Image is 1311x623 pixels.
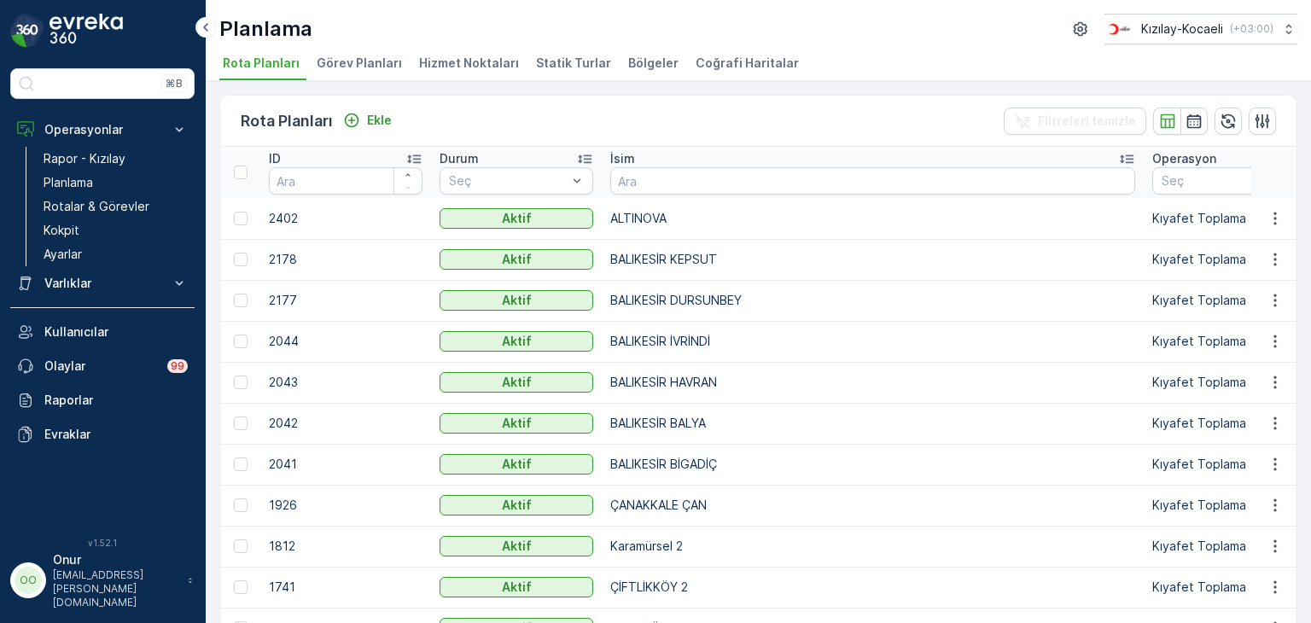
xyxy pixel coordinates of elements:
p: Kıyafet Toplama [1152,456,1306,473]
p: Aktif [502,251,532,268]
span: Coğrafi Haritalar [696,55,799,72]
p: Rotalar & Görevler [44,198,149,215]
p: Seç [1162,172,1279,189]
p: 2042 [269,415,422,432]
p: Kıyafet Toplama [1152,251,1306,268]
p: Kıyafet Toplama [1152,333,1306,350]
p: BALIKESİR BALYA [610,415,1135,432]
p: ID [269,150,281,167]
p: ⌘B [166,77,183,90]
button: OOOnur[EMAIL_ADDRESS][PERSON_NAME][DOMAIN_NAME] [10,551,195,609]
p: Raporlar [44,392,188,409]
p: Kokpit [44,222,79,239]
div: OO [15,567,42,594]
p: Aktif [502,456,532,473]
button: Aktif [440,495,593,515]
p: Karamürsel 2 [610,538,1135,555]
p: Olaylar [44,358,157,375]
img: logo_dark-DEwI_e13.png [50,14,123,48]
p: Kıyafet Toplama [1152,497,1306,514]
p: 2041 [269,456,422,473]
p: Varlıklar [44,275,160,292]
a: Kullanıcılar [10,315,195,349]
div: Toggle Row Selected [234,580,248,594]
p: BALIKESİR BİGADİÇ [610,456,1135,473]
p: 2043 [269,374,422,391]
a: Rapor - Kızılay [37,147,195,171]
p: Seç [449,172,567,189]
p: ALTINOVA [610,210,1135,227]
button: Aktif [440,290,593,311]
p: 99 [171,359,184,373]
button: Aktif [440,331,593,352]
div: Toggle Row Selected [234,253,248,266]
p: Operasyonlar [44,121,160,138]
p: Aktif [502,292,532,309]
p: BALIKESİR DURSUNBEY [610,292,1135,309]
p: Aktif [502,333,532,350]
div: Toggle Row Selected [234,416,248,430]
img: logo [10,14,44,48]
p: 2177 [269,292,422,309]
button: Aktif [440,577,593,597]
a: Olaylar99 [10,349,195,383]
p: Kıyafet Toplama [1152,538,1306,555]
button: Aktif [440,208,593,229]
a: Kokpit [37,218,195,242]
p: Aktif [502,415,532,432]
span: Görev Planları [317,55,402,72]
button: Operasyonlar [10,113,195,147]
span: Statik Turlar [536,55,611,72]
span: Bölgeler [628,55,679,72]
p: Rota Planları [241,109,333,133]
div: Toggle Row Selected [234,457,248,471]
p: BALIKESİR İVRİNDİ [610,333,1135,350]
button: Aktif [440,454,593,475]
a: Planlama [37,171,195,195]
p: Kullanıcılar [44,323,188,341]
div: Toggle Row Selected [234,294,248,307]
button: Aktif [440,413,593,434]
p: Aktif [502,497,532,514]
p: Kıyafet Toplama [1152,292,1306,309]
input: Ara [610,167,1135,195]
div: Toggle Row Selected [234,335,248,348]
p: Kıyafet Toplama [1152,415,1306,432]
button: Kızılay-Kocaeli(+03:00) [1104,14,1297,44]
p: 2402 [269,210,422,227]
div: Toggle Row Selected [234,212,248,225]
div: Toggle Row Selected [234,376,248,389]
button: Filtreleri temizle [1004,108,1146,135]
p: Aktif [502,538,532,555]
p: Planlama [44,174,93,191]
div: Toggle Row Selected [234,498,248,512]
p: Kızılay-Kocaeli [1141,20,1223,38]
p: Kıyafet Toplama [1152,374,1306,391]
p: Ayarlar [44,246,82,263]
p: Kıyafet Toplama [1152,579,1306,596]
p: İsim [610,150,635,167]
p: ÇANAKKALE ÇAN [610,497,1135,514]
p: 1741 [269,579,422,596]
p: [EMAIL_ADDRESS][PERSON_NAME][DOMAIN_NAME] [53,568,179,609]
p: Planlama [219,15,312,43]
a: Rotalar & Görevler [37,195,195,218]
div: Toggle Row Selected [234,539,248,553]
p: 2044 [269,333,422,350]
button: Ekle [336,110,399,131]
p: Aktif [502,579,532,596]
p: 1812 [269,538,422,555]
p: 1926 [269,497,422,514]
p: Evraklar [44,426,188,443]
p: Filtreleri temizle [1038,113,1136,130]
p: Kıyafet Toplama [1152,210,1306,227]
span: v 1.52.1 [10,538,195,548]
span: Rota Planları [223,55,300,72]
p: BALIKESİR KEPSUT [610,251,1135,268]
button: Aktif [440,372,593,393]
button: Aktif [440,536,593,556]
p: Operasyon [1152,150,1216,167]
a: Evraklar [10,417,195,451]
p: Rapor - Kızılay [44,150,125,167]
p: BALIKESİR HAVRAN [610,374,1135,391]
